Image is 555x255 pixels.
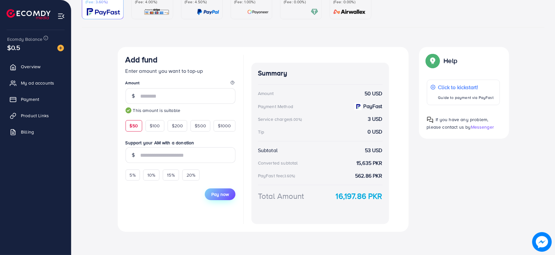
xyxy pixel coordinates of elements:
[21,96,39,103] span: Payment
[532,232,552,252] img: image
[258,90,274,97] div: Amount
[258,172,297,179] div: PayFast fee
[147,172,155,178] span: 10%
[354,103,362,110] img: payment
[126,67,235,75] p: Enter amount you want to top-up
[258,103,293,110] div: Payment Method
[5,76,66,89] a: My ad accounts
[211,191,229,198] span: Pay now
[126,55,157,64] h3: Add fund
[364,103,382,110] strong: PayFast
[187,172,195,178] span: 20%
[365,90,382,97] strong: 50 USD
[7,9,51,19] img: logo
[258,147,277,154] div: Subtotal
[7,36,42,42] span: Ecomdy Balance
[427,116,488,130] span: If you have any problem, please contact us by
[130,172,136,178] span: 5%
[5,125,66,138] a: Billing
[126,107,235,114] small: This amount is suitable
[367,128,382,135] strong: 0 USD
[21,63,40,70] span: Overview
[21,112,49,119] span: Product Links
[438,83,494,91] p: Click to kickstart!
[368,115,382,123] strong: 3 USD
[289,117,302,122] small: (6.00%)
[205,188,235,200] button: Pay now
[258,129,264,135] div: Tip
[444,57,457,65] p: Help
[197,8,219,16] img: card
[5,109,66,122] a: Product Links
[172,122,183,129] span: $200
[247,8,269,16] img: card
[126,107,131,113] img: guide
[167,172,174,178] span: 15%
[258,116,304,122] div: Service charge
[365,147,382,154] strong: 53 USD
[21,80,54,86] span: My ad accounts
[258,190,304,202] div: Total Amount
[126,139,235,146] label: Support your AM with a donation
[150,122,160,129] span: $100
[195,122,206,129] span: $500
[258,160,298,166] div: Converted subtotal
[258,69,382,77] h4: Summary
[5,93,66,106] a: Payment
[130,122,138,129] span: $50
[356,159,382,167] strong: 15,635 PKR
[311,8,318,16] img: card
[427,55,439,67] img: Popup guide
[57,45,64,51] img: image
[355,172,382,180] strong: 562.86 PKR
[7,43,21,52] span: $0.5
[5,60,66,73] a: Overview
[21,129,34,135] span: Billing
[144,8,170,16] img: card
[331,8,368,16] img: card
[126,80,235,88] legend: Amount
[87,8,120,16] img: card
[427,117,433,123] img: Popup guide
[218,122,231,129] span: $1000
[283,173,295,179] small: (3.60%)
[336,190,382,202] strong: 16,197.86 PKR
[57,12,65,20] img: menu
[471,124,494,130] span: Messenger
[438,94,494,102] p: Guide to payment via PayFast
